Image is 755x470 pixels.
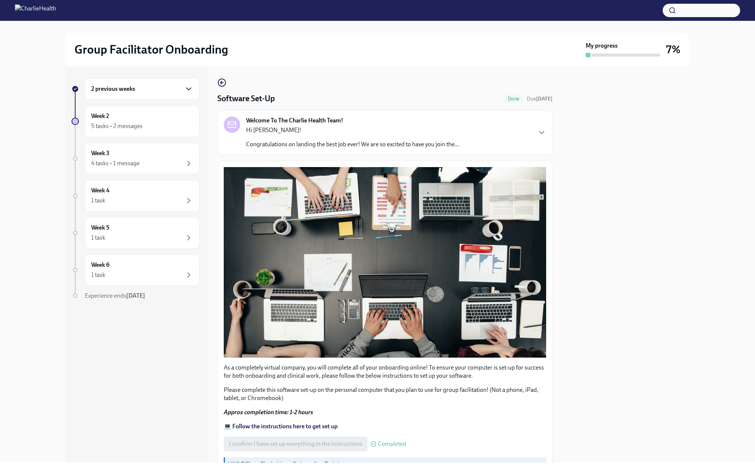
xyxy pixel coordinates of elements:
h6: Week 2 [91,112,109,120]
div: 2 previous weeks [85,78,200,100]
a: 💻 Follow the instructions here to get set up [224,423,338,430]
div: 1 task [91,234,105,242]
a: Week 61 task [71,255,200,286]
p: As a completely virtual company, you will complete all of your onboarding online! To ensure your ... [224,364,546,380]
p: Please complete this software set-up on the personal computer that you plan to use for group faci... [224,386,546,402]
h6: Week 6 [91,261,109,269]
h6: Week 5 [91,224,109,232]
h6: Week 3 [91,149,109,157]
div: 4 tasks • 1 message [91,159,140,167]
div: 5 tasks • 2 messages [91,122,143,130]
strong: Approx completion time: 1-2 hours [224,409,313,416]
p: Hi [PERSON_NAME]! [246,126,459,134]
span: Done [503,96,524,102]
h4: Software Set-Up [217,93,275,104]
p: Congratulations on landing the best job ever! We are so excited to have you join the... [246,140,459,148]
h6: 2 previous weeks [91,85,135,93]
p: UKG Billing: Clock this as Onboarding Training [228,460,543,469]
strong: My progress [586,42,618,50]
h6: Week 4 [91,186,109,195]
span: Completed [378,441,406,447]
h2: Group Facilitator Onboarding [74,42,228,57]
span: Experience ends [85,292,145,299]
span: September 16th, 2025 08:00 [527,95,552,102]
a: Week 25 tasks • 2 messages [71,106,200,137]
strong: [DATE] [536,96,552,102]
img: CharlieHealth [15,4,56,16]
a: Week 51 task [71,217,200,249]
a: Week 34 tasks • 1 message [71,143,200,174]
div: 1 task [91,271,105,279]
h3: 7% [666,43,681,56]
div: 1 task [91,196,105,205]
button: Zoom image [224,167,546,358]
strong: [DATE] [126,292,145,299]
strong: Welcome To The Charlie Health Team! [246,116,343,125]
span: Due [527,96,552,102]
a: Week 41 task [71,180,200,211]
